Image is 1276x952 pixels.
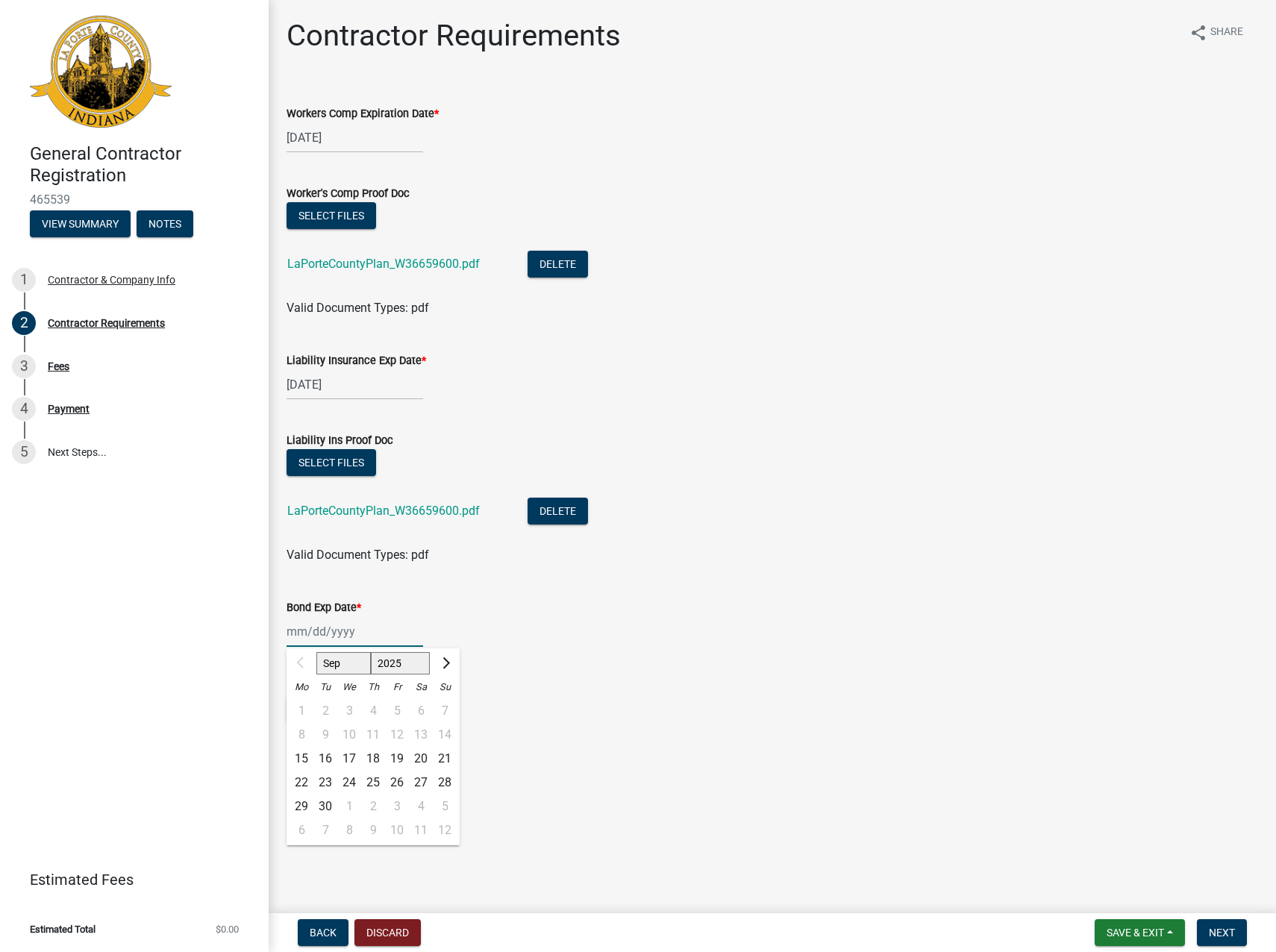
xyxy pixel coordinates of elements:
[137,210,193,237] button: Notes
[290,675,313,699] div: Mo
[385,818,409,842] div: Friday, October 10, 2025
[433,771,457,795] div: Sunday, September 28, 2025
[385,675,409,699] div: Fr
[12,311,36,335] div: 2
[290,818,313,842] div: Monday, October 6, 2025
[361,795,385,818] div: Thursday, October 2, 2025
[12,865,245,895] a: Estimated Fees
[1209,927,1235,939] span: Next
[287,301,429,315] span: Valid Document Types: pdf
[12,397,36,421] div: 4
[528,258,588,272] wm-modal-confirm: Delete Document
[310,927,337,939] span: Back
[433,747,457,771] div: 21
[12,268,36,292] div: 1
[433,771,457,795] div: 28
[337,771,361,795] div: 24
[30,192,239,207] span: 465539
[337,818,361,842] div: Wednesday, October 8, 2025
[290,747,313,771] div: 15
[290,771,313,795] div: Monday, September 22, 2025
[313,818,337,842] div: Tuesday, October 7, 2025
[48,318,165,328] div: Contractor Requirements
[316,652,371,674] select: Select month
[287,18,621,54] h1: Contractor Requirements
[361,747,385,771] div: 18
[1189,24,1207,42] i: share
[385,818,409,842] div: 10
[313,747,337,771] div: Tuesday, September 16, 2025
[287,189,410,199] label: Worker's Comp Proof Doc
[290,771,313,795] div: 22
[216,924,239,934] span: $0.00
[1095,919,1185,946] button: Save & Exit
[48,361,69,372] div: Fees
[287,616,423,647] input: mm/dd/yyyy
[528,251,588,278] button: Delete
[409,747,433,771] div: Saturday, September 20, 2025
[528,505,588,519] wm-modal-confirm: Delete Document
[30,219,131,231] wm-modal-confirm: Summary
[1210,24,1243,42] span: Share
[385,747,409,771] div: Friday, September 19, 2025
[313,771,337,795] div: Tuesday, September 23, 2025
[287,356,426,366] label: Liability Insurance Exp Date
[313,795,337,818] div: 30
[30,16,172,128] img: La Porte County, Indiana
[361,771,385,795] div: 25
[337,795,361,818] div: 1
[528,498,588,524] button: Delete
[12,440,36,464] div: 5
[433,795,457,818] div: 5
[298,919,348,946] button: Back
[287,257,480,271] a: LaPorteCountyPlan_W36659600.pdf
[385,747,409,771] div: 19
[361,795,385,818] div: 2
[409,747,433,771] div: 20
[337,771,361,795] div: Wednesday, September 24, 2025
[287,548,429,562] span: Valid Document Types: pdf
[361,747,385,771] div: Thursday, September 18, 2025
[433,818,457,842] div: Sunday, October 12, 2025
[313,675,337,699] div: Tu
[409,771,433,795] div: 27
[290,795,313,818] div: 29
[287,109,439,119] label: Workers Comp Expiration Date
[337,747,361,771] div: Wednesday, September 17, 2025
[436,651,454,675] button: Next month
[433,795,457,818] div: Sunday, October 5, 2025
[48,275,175,285] div: Contractor & Company Info
[1197,919,1247,946] button: Next
[337,747,361,771] div: 17
[313,795,337,818] div: Tuesday, September 30, 2025
[354,919,421,946] button: Discard
[409,771,433,795] div: Saturday, September 27, 2025
[287,122,423,153] input: mm/dd/yyyy
[433,747,457,771] div: Sunday, September 21, 2025
[290,795,313,818] div: Monday, September 29, 2025
[30,924,96,934] span: Estimated Total
[409,818,433,842] div: Saturday, October 11, 2025
[433,675,457,699] div: Su
[385,795,409,818] div: 3
[287,369,423,400] input: mm/dd/yyyy
[361,818,385,842] div: 9
[287,449,376,476] button: Select files
[385,771,409,795] div: 26
[313,747,337,771] div: 16
[361,675,385,699] div: Th
[409,795,433,818] div: Saturday, October 4, 2025
[409,818,433,842] div: 11
[361,771,385,795] div: Thursday, September 25, 2025
[1178,18,1255,47] button: shareShare
[12,354,36,378] div: 3
[409,795,433,818] div: 4
[290,818,313,842] div: 6
[287,504,480,518] a: LaPorteCountyPlan_W36659600.pdf
[433,818,457,842] div: 12
[371,652,431,674] select: Select year
[1107,927,1164,939] span: Save & Exit
[361,818,385,842] div: Thursday, October 9, 2025
[337,818,361,842] div: 8
[48,404,90,414] div: Payment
